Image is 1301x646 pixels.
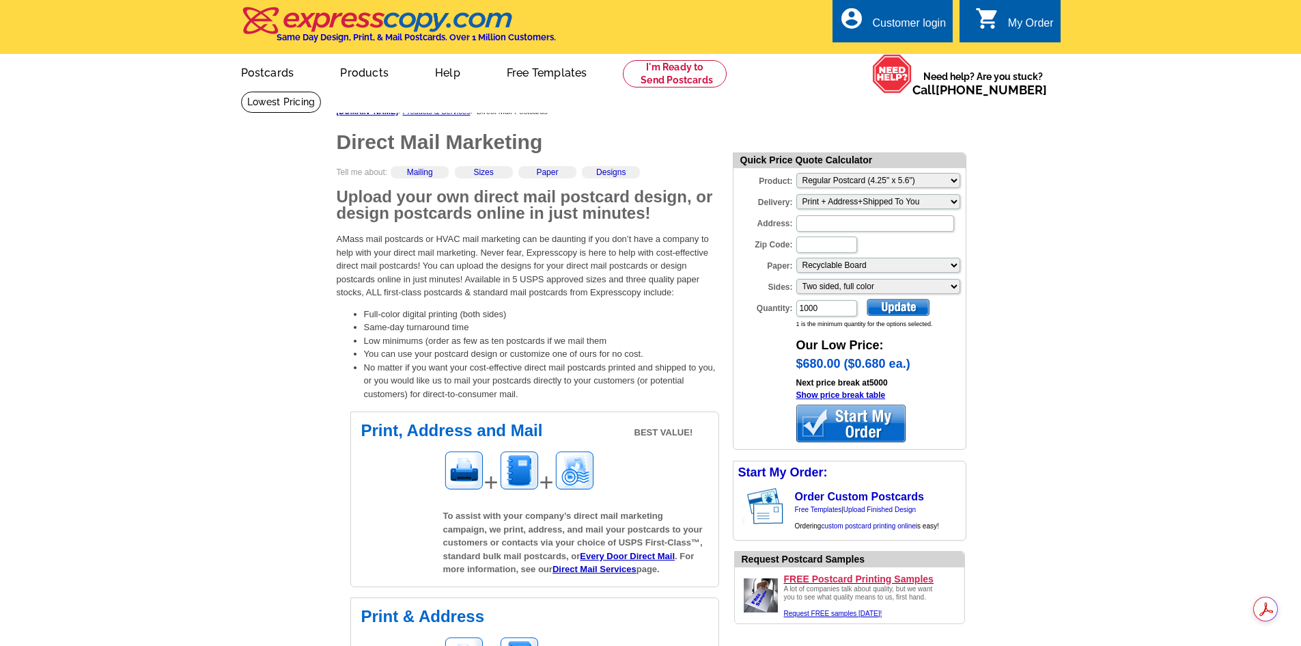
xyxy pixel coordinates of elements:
label: Address: [733,214,795,230]
li: You can use your postcard design or customize one of ours for no cost. [364,347,719,361]
label: Delivery: [733,193,795,208]
a: Postcards [219,55,316,88]
label: Quantity: [733,299,795,314]
a: Same Day Design, Print, & Mail Postcards. Over 1 Million Customers. [241,16,556,42]
a: 5000 [869,378,888,388]
li: No matter if you want your cost-effective direct mail postcards printed and shipped to you, or yo... [364,361,719,401]
div: Our Low Price: [796,329,966,355]
a: Products [318,55,410,88]
img: background image for postcard [733,484,744,529]
span: Need help? Are you stuck? [912,70,1054,97]
label: Product: [733,172,795,187]
a: account_circle Customer login [839,15,946,32]
label: Sides: [733,278,795,293]
iframe: LiveChat chat widget [1028,328,1301,646]
img: Addressing image for postcards [499,450,540,491]
img: Mailing image for postcards [554,450,595,491]
h2: Print, Address and Mail [361,422,708,439]
span: Call [912,83,1047,97]
div: + + [443,450,708,501]
a: Free Templates [795,506,842,513]
h4: Same Day Design, Print, & Mail Postcards. Over 1 Million Customers. [277,32,556,42]
a: Show price break table [796,390,886,400]
div: Customer login [872,17,946,36]
a: Free Templates [485,55,609,88]
label: Zip Code: [733,235,795,251]
img: Printing image for postcards [443,450,484,491]
h2: Upload your own direct mail postcard design, or design postcards online in just minutes! [337,189,719,221]
div: $680.00 ($0.680 ea.) [796,355,966,377]
div: Tell me about: [337,166,719,189]
div: Request Postcard Samples [742,552,964,567]
span: BEST VALUE! [634,426,693,440]
span: | Ordering is easy! [795,506,939,530]
div: Start My Order: [733,461,966,484]
a: Designs [596,167,626,177]
a: Request FREE samples [DATE]! [784,610,882,617]
h2: Print & Address [361,608,708,625]
a: Mailing [407,167,433,177]
li: Full-color digital printing (both sides) [364,308,719,321]
a: Paper [536,167,558,177]
a: FREE Postcard Printing Samples [784,573,959,585]
a: Direct Mail Services [552,564,636,574]
div: 1 is the minimum quantity for the options selected. [796,320,966,329]
div: A lot of companies talk about quality, but we want you to see what quality means to us, first hand. [784,585,941,618]
h1: Direct Mail Marketing [337,132,719,152]
span: To assist with your company’s direct mail marketing campaign, we print, address, and mail your po... [443,511,703,574]
div: My Order [1008,17,1054,36]
p: AMass mail postcards or HVAC mail marketing can be daunting if you don’t have a company to help w... [337,232,719,299]
i: shopping_cart [975,6,1000,31]
li: Same-day turnaround time [364,321,719,334]
div: Next price break at [796,377,966,401]
a: custom postcard printing online [821,522,915,530]
a: [PHONE_NUMBER] [936,83,1047,97]
img: help [872,54,912,94]
a: Order Custom Postcards [795,491,924,502]
label: Paper: [733,256,795,272]
img: Upload a design ready to be printed [740,575,781,616]
a: Upload Finished Design [843,506,916,513]
a: shopping_cart My Order [975,15,1054,32]
i: account_circle [839,6,864,31]
div: Quick Price Quote Calculator [733,153,966,168]
a: Every Door Direct Mail [580,551,675,561]
a: Help [413,55,482,88]
li: Low minimums (order as few as ten postcards if we mail them [364,334,719,348]
img: post card showing stamp and address area [744,484,793,529]
a: Sizes [473,167,493,177]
